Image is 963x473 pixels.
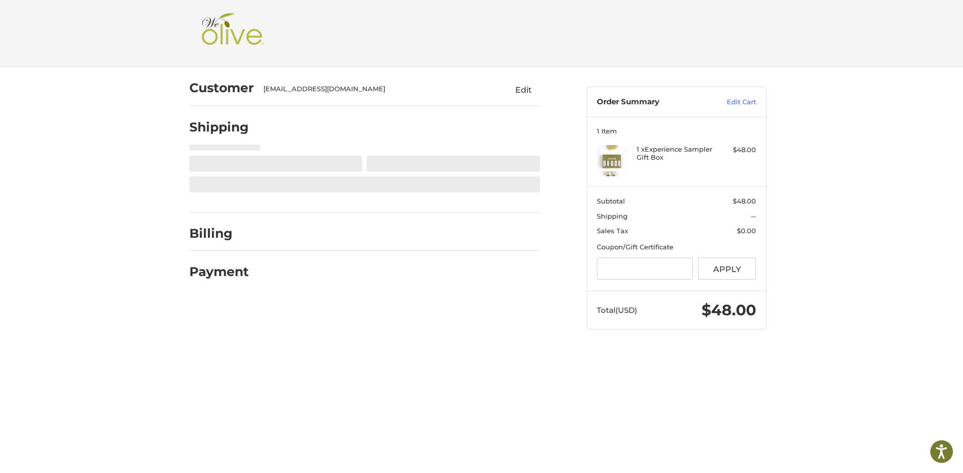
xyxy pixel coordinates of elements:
[637,145,714,162] h4: 1 x Experience Sampler Gift Box
[14,15,114,23] p: We're away right now. Please check back later!
[189,264,249,280] h2: Payment
[189,80,254,96] h2: Customer
[199,13,266,53] img: Shop We Olive
[597,227,628,235] span: Sales Tax
[508,82,540,98] button: Edit
[597,97,705,107] h3: Order Summary
[702,301,756,319] span: $48.00
[189,226,248,241] h2: Billing
[263,84,488,94] div: [EMAIL_ADDRESS][DOMAIN_NAME]
[189,119,249,135] h2: Shipping
[597,257,693,280] input: Gift Certificate or Coupon Code
[116,13,128,25] button: Open LiveChat chat widget
[733,197,756,205] span: $48.00
[698,257,756,280] button: Apply
[716,145,756,155] div: $48.00
[597,127,756,135] h3: 1 Item
[705,97,756,107] a: Edit Cart
[597,212,628,220] span: Shipping
[880,446,963,473] iframe: Google Customer Reviews
[597,242,756,252] div: Coupon/Gift Certificate
[597,197,625,205] span: Subtotal
[597,305,637,315] span: Total (USD)
[737,227,756,235] span: $0.00
[751,212,756,220] span: --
